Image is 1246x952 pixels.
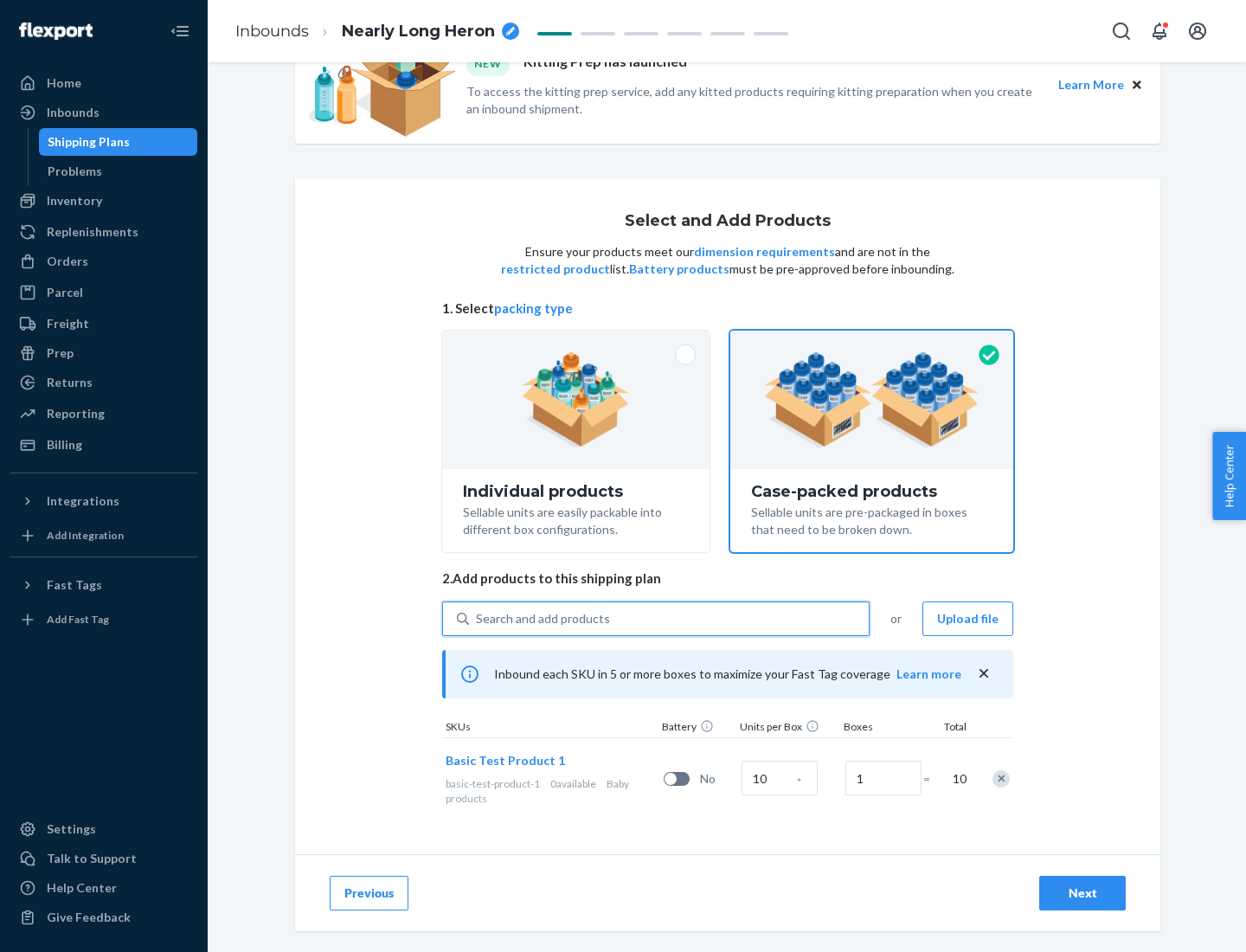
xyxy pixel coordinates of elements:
[923,770,941,788] span: =
[975,665,992,683] button: close
[845,761,922,795] input: Number of boxes
[47,576,102,594] div: Fast Tags
[10,369,197,396] a: Returns
[47,850,137,867] div: Talk to Support
[47,74,81,92] div: Home
[840,719,927,737] div: Boxes
[48,163,102,180] div: Problems
[736,719,840,737] div: Units per Box
[1054,884,1111,902] div: Next
[47,223,138,241] div: Replenishments
[10,248,197,275] a: Orders
[1127,75,1146,94] button: Close
[47,612,109,627] div: Add Fast Tag
[1142,14,1177,48] button: Open notifications
[446,752,565,769] button: Basic Test Product 1
[523,52,687,75] p: Kitting Prep has launched
[19,23,93,40] img: Flexport logo
[463,483,689,500] div: Individual products
[10,69,197,97] a: Home
[47,436,82,453] div: Billing
[629,261,729,278] button: Battery products
[47,284,83,301] div: Parcel
[10,279,197,306] a: Parcel
[10,606,197,634] a: Add Fast Tag
[47,879,117,897] div: Help Center
[10,874,197,902] a: Help Center
[48,133,130,151] div: Shipping Plans
[10,487,197,515] button: Integrations
[463,500,689,538] div: Sellable units are easily packable into different box configurations.
[742,761,818,795] input: Case Quantity
[10,815,197,843] a: Settings
[522,352,630,447] img: individual-pack.facf35554cb0f1810c75b2bd6df2d64e.png
[442,650,1013,698] div: Inbound each SKU in 5 or more boxes to maximize your Fast Tag coverage
[10,904,197,931] button: Give Feedback
[47,253,88,270] div: Orders
[10,99,197,126] a: Inbounds
[625,213,831,230] h1: Select and Add Products
[1039,876,1126,910] button: Next
[39,158,198,185] a: Problems
[1212,432,1246,520] button: Help Center
[47,192,102,209] div: Inventory
[446,777,540,790] span: basic-test-product-1
[222,6,533,57] ol: breadcrumbs
[1058,75,1124,94] button: Learn More
[494,299,573,318] button: packing type
[890,610,902,627] span: or
[10,431,197,459] a: Billing
[47,344,74,362] div: Prep
[949,770,967,788] span: 10
[342,21,495,43] span: Nearly Long Heron
[10,845,197,872] a: Talk to Support
[466,52,510,75] div: NEW
[501,261,610,278] button: restricted product
[10,400,197,428] a: Reporting
[39,128,198,156] a: Shipping Plans
[442,299,1013,318] span: 1. Select
[927,719,970,737] div: Total
[47,315,89,332] div: Freight
[658,719,736,737] div: Battery
[10,187,197,215] a: Inventory
[10,571,197,599] button: Fast Tags
[700,770,735,788] span: No
[10,522,197,550] a: Add Integration
[47,909,131,926] div: Give Feedback
[446,753,565,768] span: Basic Test Product 1
[47,405,105,422] div: Reporting
[10,310,197,338] a: Freight
[466,83,1043,118] p: To access the kitting prep service, add any kitted products requiring kitting preparation when yo...
[330,876,408,910] button: Previous
[47,528,124,543] div: Add Integration
[764,352,979,447] img: case-pack.59cecea509d18c883b923b81aeac6d0b.png
[47,104,100,121] div: Inbounds
[1104,14,1139,48] button: Open Search Box
[163,14,197,48] button: Close Navigation
[442,719,658,737] div: SKUs
[499,243,956,278] p: Ensure your products meet our and are not in the list. must be pre-approved before inbounding.
[235,22,309,41] a: Inbounds
[47,492,119,510] div: Integrations
[751,483,992,500] div: Case-packed products
[751,500,992,538] div: Sellable units are pre-packaged in boxes that need to be broken down.
[550,777,596,790] span: 0 available
[922,601,1013,636] button: Upload file
[47,374,93,391] div: Returns
[10,339,197,367] a: Prep
[10,218,197,246] a: Replenishments
[896,666,961,683] button: Learn more
[992,770,1010,788] div: Remove Item
[694,243,835,261] button: dimension requirements
[476,610,610,627] div: Search and add products
[446,776,657,806] div: Baby products
[1180,14,1215,48] button: Open account menu
[442,569,1013,588] span: 2. Add products to this shipping plan
[47,820,96,838] div: Settings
